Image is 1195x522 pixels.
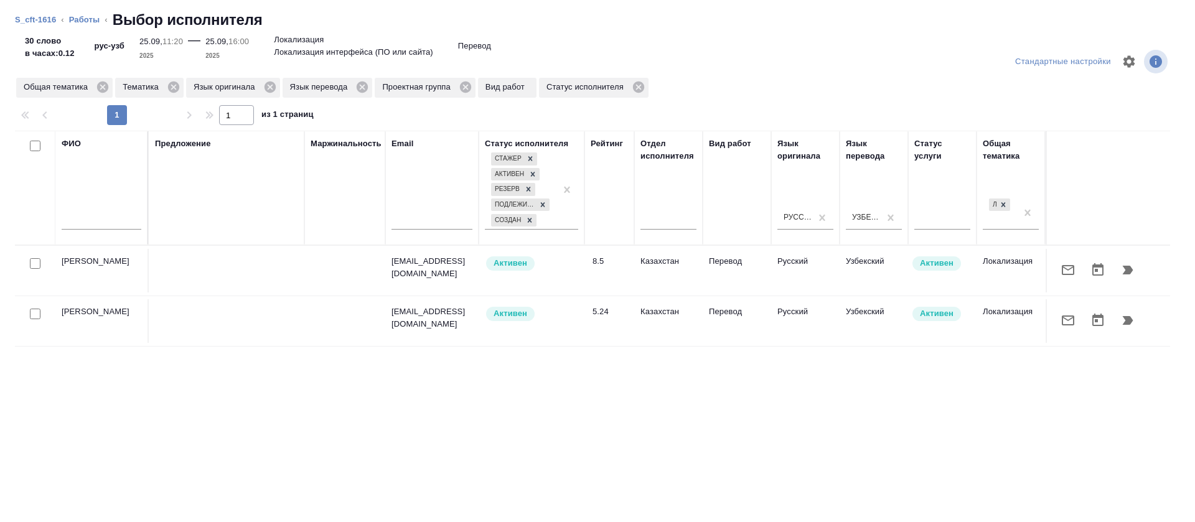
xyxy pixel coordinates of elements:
[155,137,211,150] div: Предложение
[186,78,280,98] div: Язык оригинала
[391,305,472,330] p: [EMAIL_ADDRESS][DOMAIN_NAME]
[1083,255,1113,285] button: Открыть календарь загрузки
[391,137,413,150] div: Email
[491,183,522,196] div: Резерв
[375,78,475,98] div: Проектная группа
[205,37,228,46] p: 25.09,
[634,249,703,292] td: Казахстан
[458,40,491,52] p: Перевод
[491,198,536,212] div: Подлежит внедрению
[391,255,472,280] p: [EMAIL_ADDRESS][DOMAIN_NAME]
[274,34,324,46] p: Локализация
[139,37,162,46] p: 25.09,
[914,137,970,162] div: Статус услуги
[640,137,696,162] div: Отдел исполнителя
[490,151,538,167] div: Стажер, Активен, Резерв, Подлежит внедрению, Создан
[113,10,263,30] h2: Выбор исполнителя
[283,78,373,98] div: Язык перевода
[485,137,568,150] div: Статус исполнителя
[709,137,751,150] div: Вид работ
[25,35,75,47] p: 30 слово
[115,78,184,98] div: Тематика
[771,299,840,343] td: Русский
[846,137,902,162] div: Язык перевода
[105,14,107,26] li: ‹
[491,168,526,181] div: Активен
[977,249,1045,292] td: Локализация
[920,257,954,269] p: Активен
[920,307,954,320] p: Активен
[61,14,63,26] li: ‹
[485,81,529,93] p: Вид работ
[15,15,56,24] a: S_cft-1616
[55,249,149,292] td: [PERSON_NAME]
[494,307,527,320] p: Активен
[16,78,113,98] div: Общая тематика
[591,137,623,150] div: Рейтинг
[491,214,523,227] div: Создан
[784,212,812,223] div: Русский
[1144,50,1170,73] span: Посмотреть информацию
[840,299,908,343] td: Узбекский
[1083,305,1113,335] button: Открыть календарь загрузки
[162,37,183,46] p: 11:20
[490,167,541,182] div: Стажер, Активен, Резерв, Подлежит внедрению, Создан
[30,258,40,269] input: Выбери исполнителей, чтобы отправить приглашение на работу
[123,81,163,93] p: Тематика
[634,299,703,343] td: Казахстан
[62,137,81,150] div: ФИО
[311,137,382,150] div: Маржинальность
[539,78,649,98] div: Статус исполнителя
[1113,255,1143,285] button: Продолжить
[593,255,628,268] div: 8.5
[988,197,1011,213] div: Локализация
[1045,249,1113,292] td: Рекомендован
[490,197,551,213] div: Стажер, Активен, Резерв, Подлежит внедрению, Создан
[593,305,628,318] div: 5.24
[485,305,578,322] div: Рядовой исполнитель: назначай с учетом рейтинга
[983,137,1039,162] div: Общая тематика
[490,182,537,197] div: Стажер, Активен, Резерв, Подлежит внедрению, Создан
[1045,299,1113,343] td: Не рекомендован
[24,81,92,93] p: Общая тематика
[69,15,100,24] a: Работы
[490,213,538,228] div: Стажер, Активен, Резерв, Подлежит внедрению, Создан
[1053,305,1083,335] button: Отправить предложение о работе
[777,137,833,162] div: Язык оригинала
[194,81,260,93] p: Язык оригинала
[494,257,527,269] p: Активен
[261,107,314,125] span: из 1 страниц
[977,299,1045,343] td: Локализация
[852,212,881,223] div: Узбекский
[188,30,200,62] div: —
[290,81,352,93] p: Язык перевода
[840,249,908,292] td: Узбекский
[30,309,40,319] input: Выбери исполнителей, чтобы отправить приглашение на работу
[382,81,454,93] p: Проектная группа
[228,37,249,46] p: 16:00
[709,255,765,268] p: Перевод
[709,305,765,318] p: Перевод
[989,198,996,212] div: Локализация
[546,81,628,93] p: Статус исполнителя
[485,255,578,272] div: Рядовой исполнитель: назначай с учетом рейтинга
[15,10,1180,30] nav: breadcrumb
[491,152,523,165] div: Стажер
[771,249,840,292] td: Русский
[1012,52,1114,72] div: split button
[55,299,149,343] td: [PERSON_NAME]
[1114,47,1144,77] span: Настроить таблицу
